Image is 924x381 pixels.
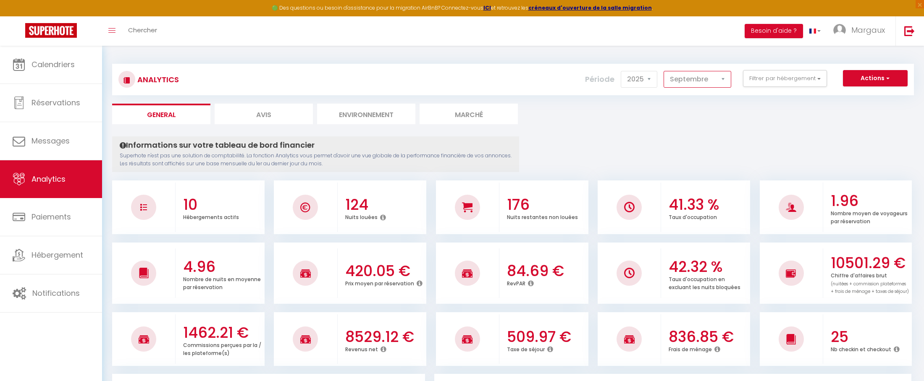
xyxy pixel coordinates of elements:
[786,268,796,278] img: NO IMAGE
[507,262,586,280] h3: 84.69 €
[32,288,80,298] span: Notifications
[31,174,66,184] span: Analytics
[31,97,80,108] span: Réservations
[345,262,424,280] h3: 420.05 €
[888,343,918,375] iframe: Chat
[831,281,909,295] span: (nuitées + commission plateformes + frais de ménage + taxes de séjour)
[745,24,803,38] button: Besoin d'aide ?
[31,59,75,70] span: Calendriers
[345,344,378,353] p: Revenus net
[507,344,545,353] p: Taxe de séjour
[669,344,712,353] p: Frais de ménage
[183,324,262,342] h3: 1462.21 €
[183,196,262,214] h3: 10
[183,340,261,357] p: Commissions perçues par la / les plateforme(s)
[624,268,635,278] img: NO IMAGE
[317,104,415,124] li: Environnement
[904,26,915,36] img: logout
[120,141,512,150] h4: Informations sur votre tableau de bord financier
[31,136,70,146] span: Messages
[31,211,71,222] span: Paiements
[345,328,424,346] h3: 8529.12 €
[345,196,424,214] h3: 124
[831,270,909,295] p: Chiffre d'affaires brut
[831,192,910,210] h3: 1.96
[743,70,827,87] button: Filtrer par hébergement
[128,26,157,34] span: Chercher
[843,70,908,87] button: Actions
[669,196,748,214] h3: 41.33 %
[831,208,908,225] p: Nombre moyen de voyageurs par réservation
[827,16,895,46] a: ... Margaux
[112,104,210,124] li: General
[25,23,77,38] img: Super Booking
[851,25,885,35] span: Margaux
[507,328,586,346] h3: 509.97 €
[183,212,239,221] p: Hébergements actifs
[7,3,32,29] button: Ouvrir le widget de chat LiveChat
[669,258,748,276] h3: 42.32 %
[140,204,147,211] img: NO IMAGE
[669,328,748,346] h3: 836.85 €
[345,278,414,287] p: Prix moyen par réservation
[135,70,179,89] h3: Analytics
[31,250,83,260] span: Hébergement
[507,212,578,221] p: Nuits restantes non louées
[833,24,846,37] img: ...
[483,4,491,11] a: ICI
[215,104,313,124] li: Avis
[507,278,525,287] p: RevPAR
[585,70,614,89] label: Période
[507,196,586,214] h3: 176
[669,274,740,291] p: Taux d'occupation en excluant les nuits bloquées
[122,16,163,46] a: Chercher
[669,212,717,221] p: Taux d'occupation
[831,328,910,346] h3: 25
[120,152,512,168] p: Superhote n'est pas une solution de comptabilité. La fonction Analytics vous permet d'avoir une v...
[345,212,378,221] p: Nuits louées
[183,258,262,276] h3: 4.96
[420,104,518,124] li: Marché
[831,254,910,272] h3: 10501.29 €
[831,344,891,353] p: Nb checkin et checkout
[183,274,261,291] p: Nombre de nuits en moyenne par réservation
[528,4,652,11] a: créneaux d'ouverture de la salle migration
